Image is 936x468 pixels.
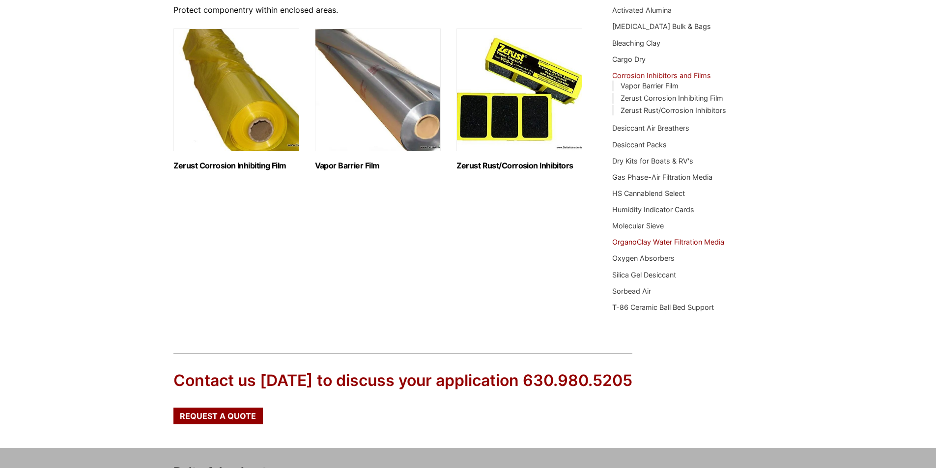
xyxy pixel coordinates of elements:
a: Silica Gel Desiccant [612,271,676,279]
a: Bleaching Clay [612,39,660,47]
a: Desiccant Air Breathers [612,124,689,132]
a: Sorbead Air [612,287,651,295]
a: Visit product category Vapor Barrier Film [315,28,441,170]
p: Protect componentry within enclosed areas. [173,3,583,17]
a: Visit product category Zerust Corrosion Inhibiting Film [173,28,299,170]
a: Visit product category Zerust Rust/Corrosion Inhibitors [456,28,582,170]
h2: Zerust Corrosion Inhibiting Film [173,161,299,170]
a: Request a Quote [173,408,263,424]
a: Desiccant Packs [612,140,667,149]
a: Zerust Corrosion Inhibiting Film [621,94,723,102]
a: Molecular Sieve [612,221,664,230]
a: HS Cannablend Select [612,189,685,197]
span: Request a Quote [180,412,256,420]
a: Corrosion Inhibitors and Films [612,71,711,80]
img: Zerust Rust/Corrosion Inhibitors [456,28,582,151]
a: Vapor Barrier Film [621,82,679,90]
h2: Zerust Rust/Corrosion Inhibitors [456,161,582,170]
img: Vapor Barrier Film [315,28,441,151]
a: Activated Alumina [612,6,672,14]
a: [MEDICAL_DATA] Bulk & Bags [612,22,711,30]
a: Zerust Rust/Corrosion Inhibitors [621,106,726,114]
a: Humidity Indicator Cards [612,205,694,214]
a: Oxygen Absorbers [612,254,675,262]
a: Dry Kits for Boats & RV's [612,157,693,165]
div: Contact us [DATE] to discuss your application 630.980.5205 [173,370,632,392]
img: Zerust Corrosion Inhibiting Film [173,28,299,151]
a: OrganoClay Water Filtration Media [612,238,724,246]
a: T-86 Ceramic Ball Bed Support [612,303,714,311]
h2: Vapor Barrier Film [315,161,441,170]
a: Cargo Dry [612,55,646,63]
a: Gas Phase-Air Filtration Media [612,173,712,181]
